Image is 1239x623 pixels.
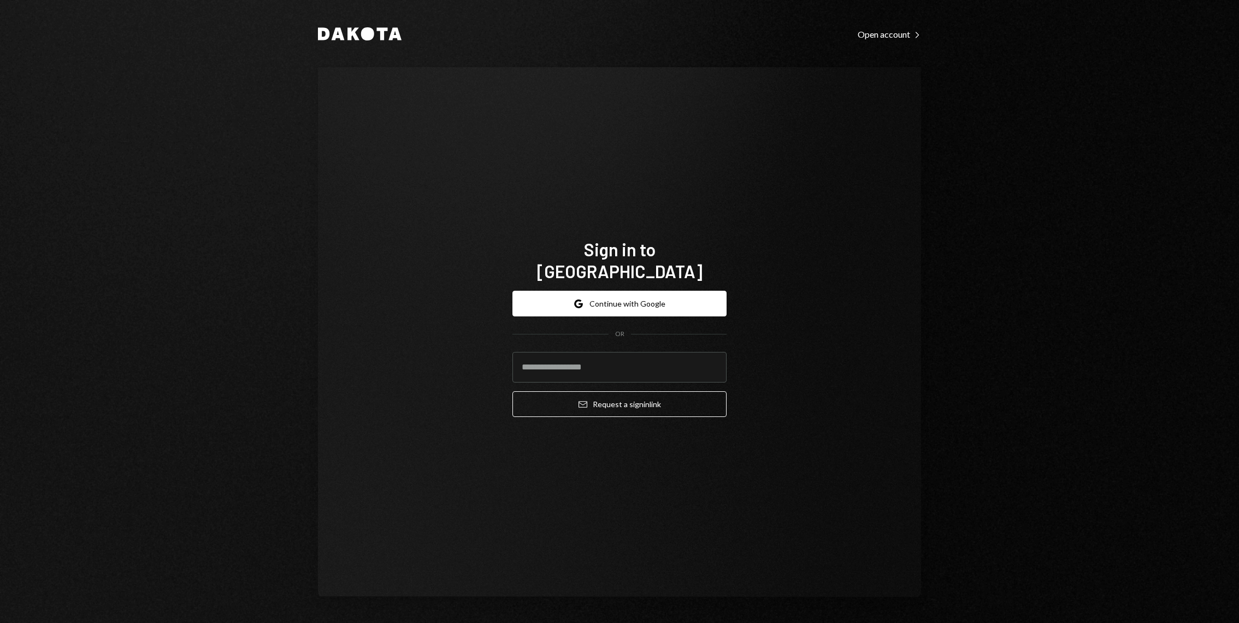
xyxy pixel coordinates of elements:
div: Open account [858,29,921,40]
a: Open account [858,28,921,40]
h1: Sign in to [GEOGRAPHIC_DATA] [512,238,727,282]
button: Request a signinlink [512,391,727,417]
button: Continue with Google [512,291,727,316]
div: OR [615,330,624,339]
